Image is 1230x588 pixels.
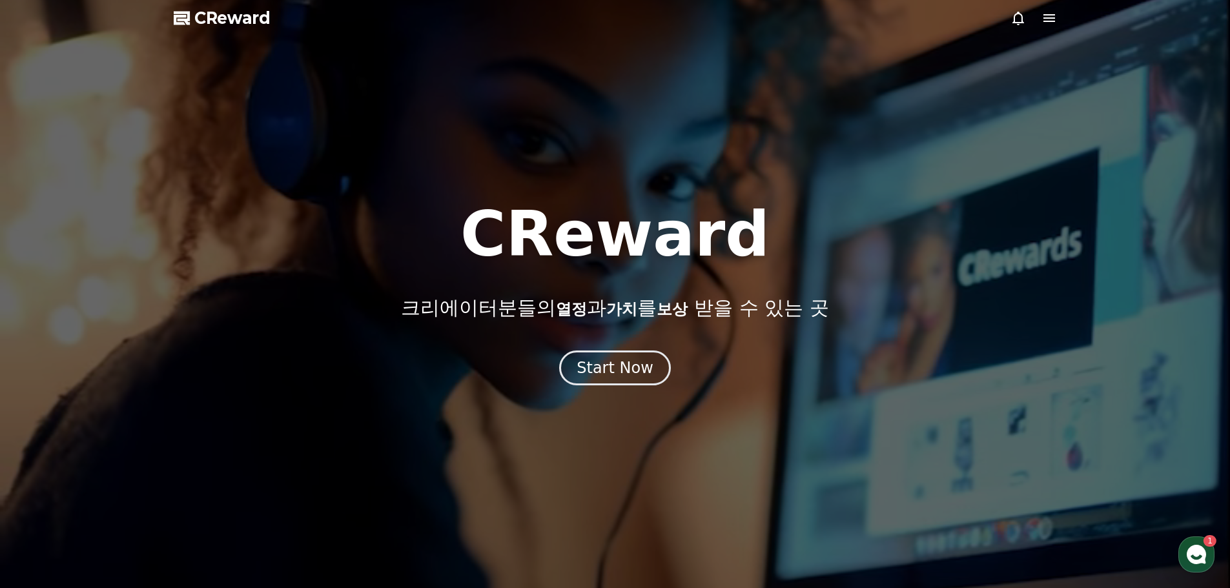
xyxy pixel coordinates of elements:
button: Start Now [559,350,671,385]
span: 홈 [41,429,48,439]
a: 홈 [4,409,85,441]
a: Start Now [559,363,671,376]
span: 1 [131,409,136,419]
span: 대화 [118,429,134,440]
span: 보상 [657,300,688,318]
span: 열정 [556,300,587,318]
a: 1대화 [85,409,167,441]
span: 가치 [606,300,637,318]
span: CReward [194,8,271,28]
a: CReward [174,8,271,28]
a: 설정 [167,409,248,441]
h1: CReward [460,203,770,265]
span: 설정 [200,429,215,439]
p: 크리에이터분들의 과 를 받을 수 있는 곳 [401,296,828,319]
div: Start Now [577,358,653,378]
